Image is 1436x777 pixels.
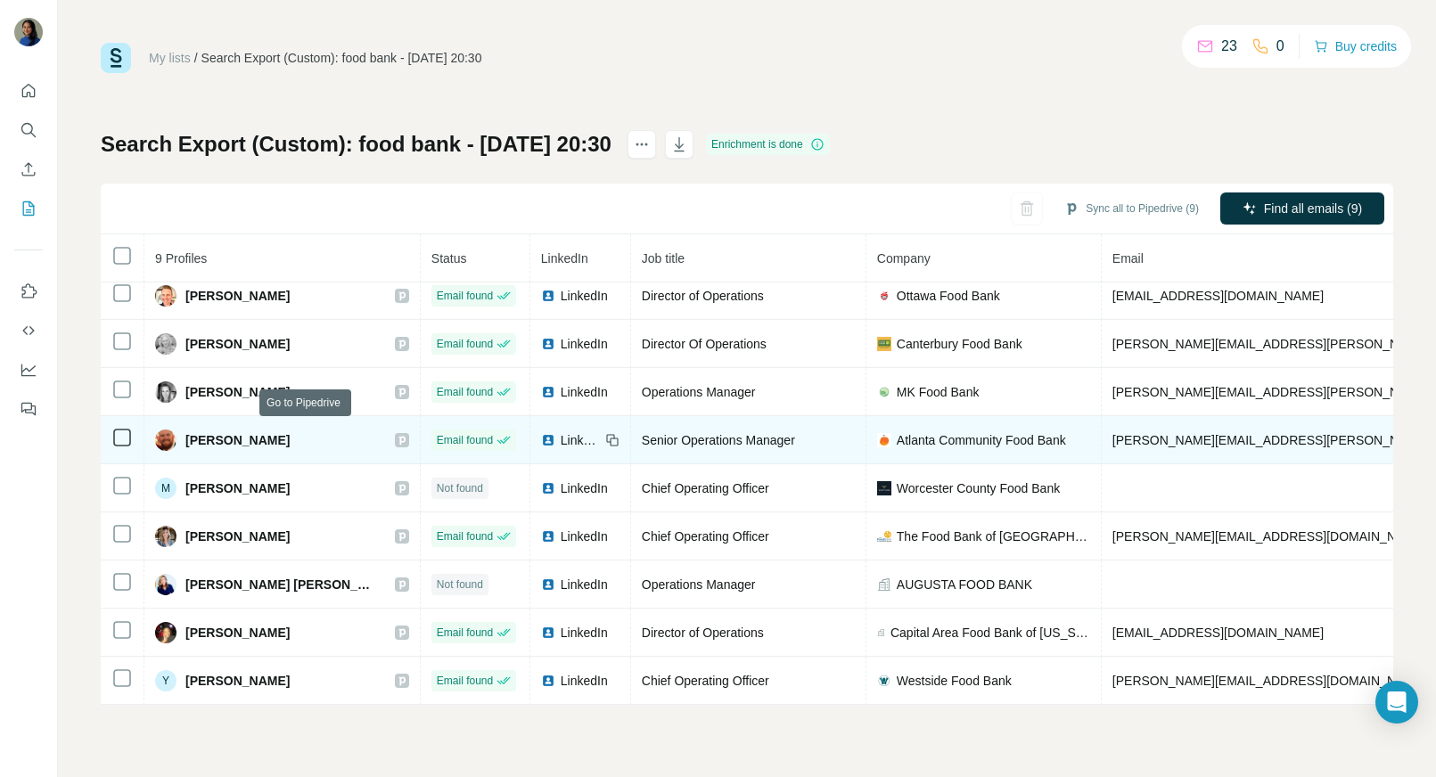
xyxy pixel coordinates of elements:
[1276,36,1284,57] p: 0
[14,153,43,185] button: Enrich CSV
[541,481,555,495] img: LinkedIn logo
[14,18,43,46] img: Avatar
[1112,529,1426,544] span: [PERSON_NAME][EMAIL_ADDRESS][DOMAIN_NAME]
[14,192,43,225] button: My lists
[897,383,980,401] span: MK Food Bank
[437,432,493,448] span: Email found
[642,385,756,399] span: Operations Manager
[14,315,43,347] button: Use Surfe API
[897,431,1066,449] span: Atlanta Community Food Bank
[1221,36,1237,57] p: 23
[541,289,555,303] img: LinkedIn logo
[561,576,608,593] span: LinkedIn
[185,431,290,449] span: [PERSON_NAME]
[561,383,608,401] span: LinkedIn
[541,433,555,447] img: LinkedIn logo
[642,481,769,495] span: Chief Operating Officer
[561,287,608,305] span: LinkedIn
[155,381,176,403] img: Avatar
[155,670,176,691] div: Y
[877,385,891,399] img: company-logo
[155,574,176,595] img: Avatar
[628,130,656,159] button: actions
[185,287,290,305] span: [PERSON_NAME]
[437,528,493,544] span: Email found
[155,251,207,266] span: 9 Profiles
[437,673,493,689] span: Email found
[194,49,198,67] li: /
[897,528,1090,545] span: The Food Bank of [GEOGRAPHIC_DATA]
[185,672,290,690] span: [PERSON_NAME]
[561,335,608,353] span: LinkedIn
[437,625,493,641] span: Email found
[642,674,769,688] span: Chief Operating Officer
[101,43,131,73] img: Surfe Logo
[706,134,830,155] div: Enrichment is done
[561,672,608,690] span: LinkedIn
[1112,251,1144,266] span: Email
[14,114,43,146] button: Search
[642,577,756,592] span: Operations Manager
[877,289,891,303] img: company-logo
[14,393,43,425] button: Feedback
[541,337,555,351] img: LinkedIn logo
[561,479,608,497] span: LinkedIn
[14,75,43,107] button: Quick start
[437,336,493,352] span: Email found
[185,383,290,401] span: [PERSON_NAME]
[431,251,467,266] span: Status
[877,251,931,266] span: Company
[155,285,176,307] img: Avatar
[561,528,608,545] span: LinkedIn
[541,674,555,688] img: LinkedIn logo
[155,478,176,499] div: M
[541,529,555,544] img: LinkedIn logo
[642,289,764,303] span: Director of Operations
[437,288,493,304] span: Email found
[201,49,482,67] div: Search Export (Custom): food bank - [DATE] 20:30
[185,335,290,353] span: [PERSON_NAME]
[642,337,767,351] span: Director Of Operations
[897,287,1000,305] span: Ottawa Food Bank
[561,624,608,642] span: LinkedIn
[541,577,555,592] img: LinkedIn logo
[437,480,483,496] span: Not found
[642,529,769,544] span: Chief Operating Officer
[877,674,891,688] img: company-logo
[155,622,176,643] img: Avatar
[877,529,891,544] img: company-logo
[541,385,555,399] img: LinkedIn logo
[101,130,611,159] h1: Search Export (Custom): food bank - [DATE] 20:30
[14,275,43,307] button: Use Surfe on LinkedIn
[897,576,1032,593] span: AUGUSTA FOOD BANK
[1112,626,1324,640] span: [EMAIL_ADDRESS][DOMAIN_NAME]
[877,433,891,447] img: company-logo
[1375,681,1418,724] div: Open Intercom Messenger
[877,337,891,351] img: company-logo
[642,251,685,266] span: Job title
[185,479,290,497] span: [PERSON_NAME]
[897,335,1022,353] span: Canterbury Food Bank
[185,528,290,545] span: [PERSON_NAME]
[1112,674,1426,688] span: [PERSON_NAME][EMAIL_ADDRESS][DOMAIN_NAME]
[155,333,176,355] img: Avatar
[185,576,377,593] span: [PERSON_NAME] [PERSON_NAME]
[437,384,493,400] span: Email found
[642,626,764,640] span: Director of Operations
[155,429,176,451] img: Avatar
[185,624,290,642] span: [PERSON_NAME]
[1112,289,1324,303] span: [EMAIL_ADDRESS][DOMAIN_NAME]
[437,577,483,593] span: Not found
[642,433,795,447] span: Senior Operations Manager
[561,431,600,449] span: LinkedIn
[877,481,891,495] img: company-logo
[541,251,588,266] span: LinkedIn
[897,479,1060,497] span: Worcester County Food Bank
[155,526,176,547] img: Avatar
[1314,34,1397,59] button: Buy credits
[149,51,191,65] a: My lists
[897,672,1012,690] span: Westside Food Bank
[1052,195,1211,222] button: Sync all to Pipedrive (9)
[890,624,1090,642] span: Capital Area Food Bank of [US_STATE][GEOGRAPHIC_DATA]
[541,626,555,640] img: LinkedIn logo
